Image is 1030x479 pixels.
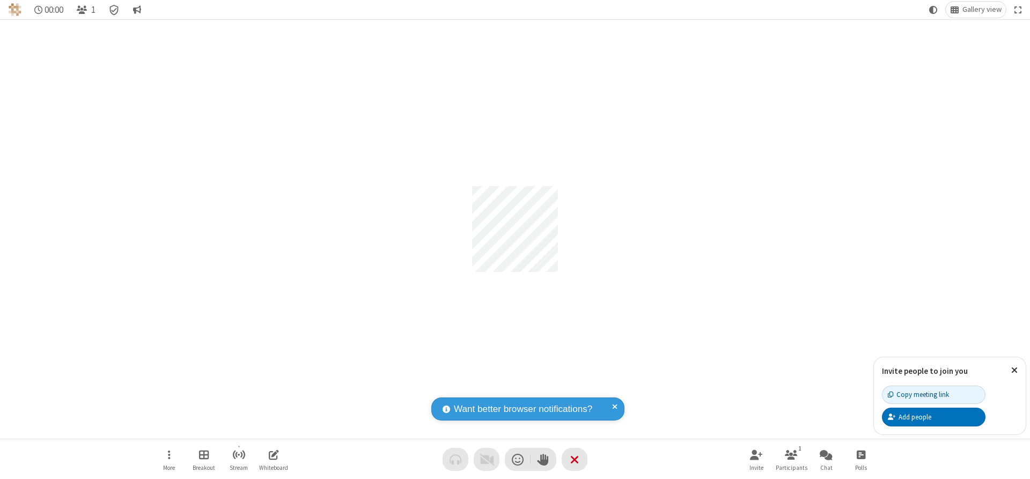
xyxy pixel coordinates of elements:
span: Want better browser notifications? [454,402,592,416]
button: Invite participants (Alt+I) [740,444,772,475]
span: More [163,465,175,471]
button: Open shared whiteboard [257,444,290,475]
button: Open participant list [72,2,100,18]
span: Invite [749,465,763,471]
div: Timer [30,2,68,18]
span: Gallery view [962,5,1002,14]
span: Breakout [193,465,215,471]
button: Conversation [128,2,145,18]
span: Polls [855,465,867,471]
label: Invite people to join you [882,366,968,376]
button: Copy meeting link [882,386,985,404]
button: Send a reaction [505,448,531,471]
button: Audio problem - check your Internet connection or call by phone [443,448,468,471]
span: Whiteboard [259,465,288,471]
div: 1 [796,444,805,453]
button: Using system theme [925,2,942,18]
button: Video [474,448,499,471]
span: Participants [776,465,807,471]
button: Open menu [153,444,185,475]
button: Start streaming [223,444,255,475]
span: Stream [230,465,248,471]
div: Copy meeting link [888,389,949,400]
button: Manage Breakout Rooms [188,444,220,475]
button: Open participant list [775,444,807,475]
button: Open chat [810,444,842,475]
button: Raise hand [531,448,556,471]
button: Open poll [845,444,877,475]
span: 1 [91,5,95,15]
span: 00:00 [45,5,63,15]
img: QA Selenium DO NOT DELETE OR CHANGE [9,3,21,16]
button: Change layout [946,2,1006,18]
button: Fullscreen [1010,2,1026,18]
button: Add people [882,408,985,426]
button: Close popover [1003,357,1026,384]
button: End or leave meeting [562,448,587,471]
div: Meeting details Encryption enabled [104,2,124,18]
span: Chat [820,465,833,471]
